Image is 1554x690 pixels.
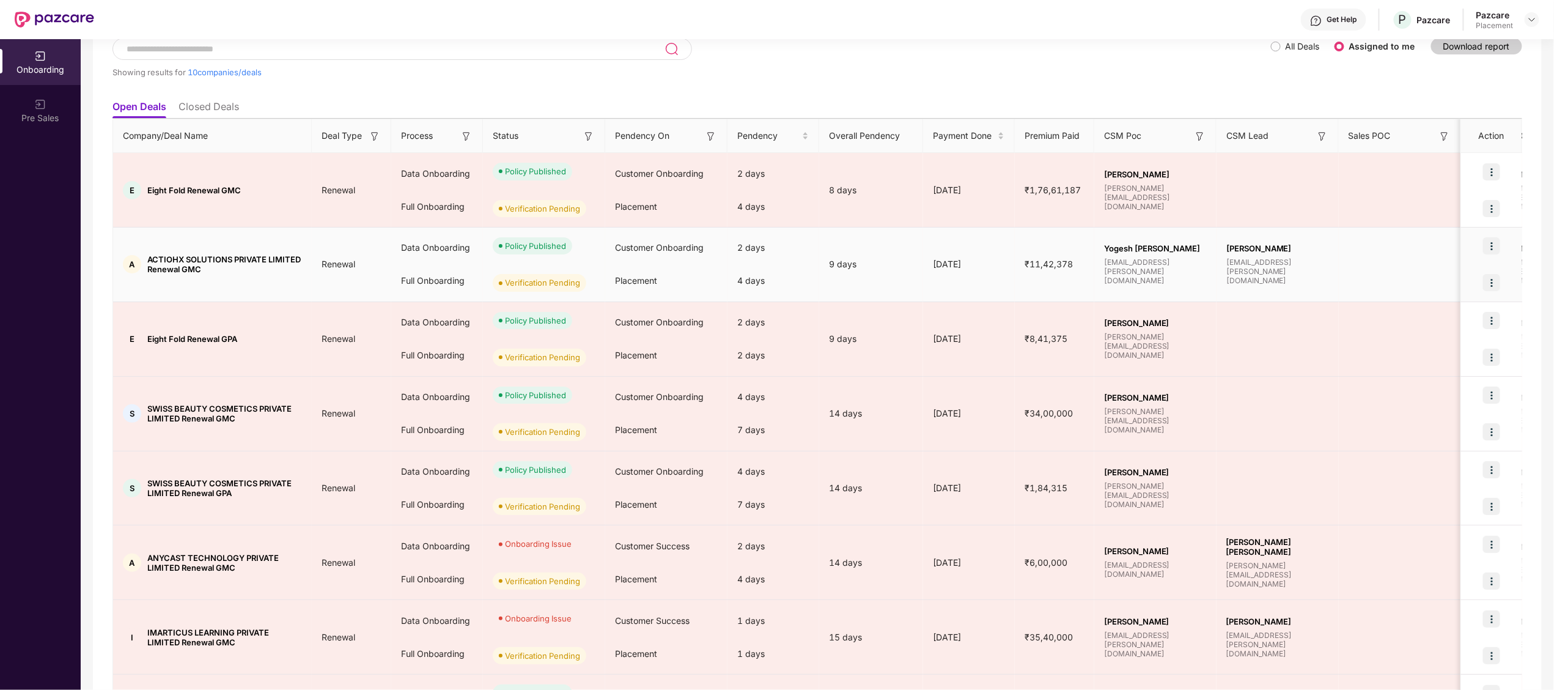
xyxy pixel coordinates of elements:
[147,628,302,647] span: IMARTICUS LEARNING PRIVATE LIMITED Renewal GMC
[1483,423,1500,440] img: icon
[1104,407,1207,434] span: [PERSON_NAME][EMAIL_ADDRESS][DOMAIN_NAME]
[505,165,566,177] div: Policy Published
[391,530,483,563] div: Data Onboarding
[1399,12,1407,27] span: P
[1483,461,1500,478] img: icon
[1226,561,1329,588] span: [PERSON_NAME][EMAIL_ADDRESS][DOMAIN_NAME]
[1226,617,1329,626] span: [PERSON_NAME]
[1226,537,1329,557] span: [PERSON_NAME] [PERSON_NAME]
[1104,332,1207,360] span: [PERSON_NAME][EMAIL_ADDRESS][DOMAIN_NAME]
[34,98,46,111] img: svg+xml;base64,PHN2ZyB3aWR0aD0iMjAiIGhlaWdodD0iMjAiIHZpZXdCb3g9IjAgMCAyMCAyMCIgZmlsbD0ibm9uZSIgeG...
[147,254,302,274] span: ACTIOHX SOLUTIONS PRIVATE LIMITED Renewal GMC
[727,455,819,488] div: 4 days
[312,333,365,344] span: Renewal
[615,499,657,510] span: Placement
[391,637,483,670] div: Full Onboarding
[188,67,262,77] span: 10 companies/deals
[493,129,518,143] span: Status
[1483,237,1500,254] img: icon
[1104,243,1207,253] span: Yogesh [PERSON_NAME]
[391,157,483,190] div: Data Onboarding
[505,464,566,476] div: Policy Published
[505,314,566,327] div: Policy Published
[615,648,657,659] span: Placement
[391,190,483,223] div: Full Onboarding
[505,538,572,550] div: Onboarding Issue
[727,231,819,264] div: 2 days
[1316,130,1328,143] img: svg+xml;base64,PHN2ZyB3aWR0aD0iMTYiIGhlaWdodD0iMTYiIHZpZXdCb3g9IjAgMCAxNiAxNiIgZmlsbD0ibm9uZSIgeG...
[665,42,679,56] img: svg+xml;base64,PHN2ZyB3aWR0aD0iMjQiIGhlaWdodD0iMjUiIHZpZXdCb3g9IjAgMCAyNCAyNSIgZmlsbD0ibm9uZSIgeG...
[923,258,1015,271] div: [DATE]
[1483,274,1500,291] img: icon
[391,488,483,521] div: Full Onboarding
[615,317,704,327] span: Customer Onboarding
[391,563,483,596] div: Full Onboarding
[391,339,483,372] div: Full Onboarding
[727,339,819,372] div: 2 days
[615,129,669,143] span: Pendency On
[113,119,312,153] th: Company/Deal Name
[1349,41,1415,51] label: Assigned to me
[923,631,1015,644] div: [DATE]
[147,478,302,498] span: SWISS BEAUTY COSMETICS PRIVATE LIMITED Renewal GPA
[727,530,819,563] div: 2 days
[112,100,166,118] li: Open Deals
[123,255,141,273] div: A
[727,488,819,521] div: 7 days
[505,202,580,215] div: Verification Pending
[1417,14,1451,26] div: Pazcare
[1104,184,1207,211] span: [PERSON_NAME][EMAIL_ADDRESS][DOMAIN_NAME]
[505,612,572,625] div: Onboarding Issue
[819,556,923,569] div: 14 days
[819,407,923,420] div: 14 days
[583,130,595,143] img: svg+xml;base64,PHN2ZyB3aWR0aD0iMTYiIGhlaWdodD0iMTYiIHZpZXdCb3g9IjAgMCAxNiAxNiIgZmlsbD0ibm9uZSIgeG...
[123,181,141,199] div: E
[1104,129,1141,143] span: CSM Poc
[819,119,923,153] th: Overall Pendency
[1483,312,1500,329] img: icon
[737,129,800,143] span: Pendency
[505,500,580,513] div: Verification Pending
[727,563,819,596] div: 4 days
[933,129,995,143] span: Payment Done
[727,306,819,339] div: 2 days
[1104,467,1207,477] span: [PERSON_NAME]
[1226,631,1329,658] span: [EMAIL_ADDRESS][PERSON_NAME][DOMAIN_NAME]
[1483,349,1500,366] img: icon
[1327,15,1357,24] div: Get Help
[1104,631,1207,658] span: [EMAIL_ADDRESS][PERSON_NAME][DOMAIN_NAME]
[391,306,483,339] div: Data Onboarding
[1226,129,1269,143] span: CSM Lead
[1015,557,1077,568] span: ₹6,00,000
[391,380,483,414] div: Data Onboarding
[1104,318,1207,328] span: [PERSON_NAME]
[1104,393,1207,402] span: [PERSON_NAME]
[505,240,566,252] div: Policy Published
[391,264,483,297] div: Full Onboarding
[923,332,1015,346] div: [DATE]
[1104,481,1207,509] span: [PERSON_NAME][EMAIL_ADDRESS][DOMAIN_NAME]
[123,628,141,647] div: I
[727,604,819,637] div: 1 days
[369,130,381,143] img: svg+xml;base64,PHN2ZyB3aWR0aD0iMTYiIGhlaWdodD0iMTYiIHZpZXdCb3g9IjAgMCAxNiAxNiIgZmlsbD0ibm9uZSIgeG...
[1015,119,1094,153] th: Premium Paid
[391,455,483,488] div: Data Onboarding
[1226,243,1329,253] span: [PERSON_NAME]
[312,259,365,269] span: Renewal
[1349,129,1391,143] span: Sales POC
[1104,169,1207,179] span: [PERSON_NAME]
[615,574,657,584] span: Placement
[391,414,483,447] div: Full Onboarding
[147,404,302,423] span: SWISS BEAUTY COSMETICS PRIVATE LIMITED Renewal GMC
[727,119,819,153] th: Pendency
[1104,560,1207,579] span: [EMAIL_ADDRESS][DOMAIN_NAME]
[312,483,365,493] span: Renewal
[112,67,1271,77] div: Showing results for
[923,407,1015,420] div: [DATE]
[923,556,1015,569] div: [DATE]
[505,351,580,363] div: Verification Pending
[923,184,1015,197] div: [DATE]
[727,414,819,447] div: 7 days
[819,184,923,197] div: 8 days
[615,425,657,435] span: Placement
